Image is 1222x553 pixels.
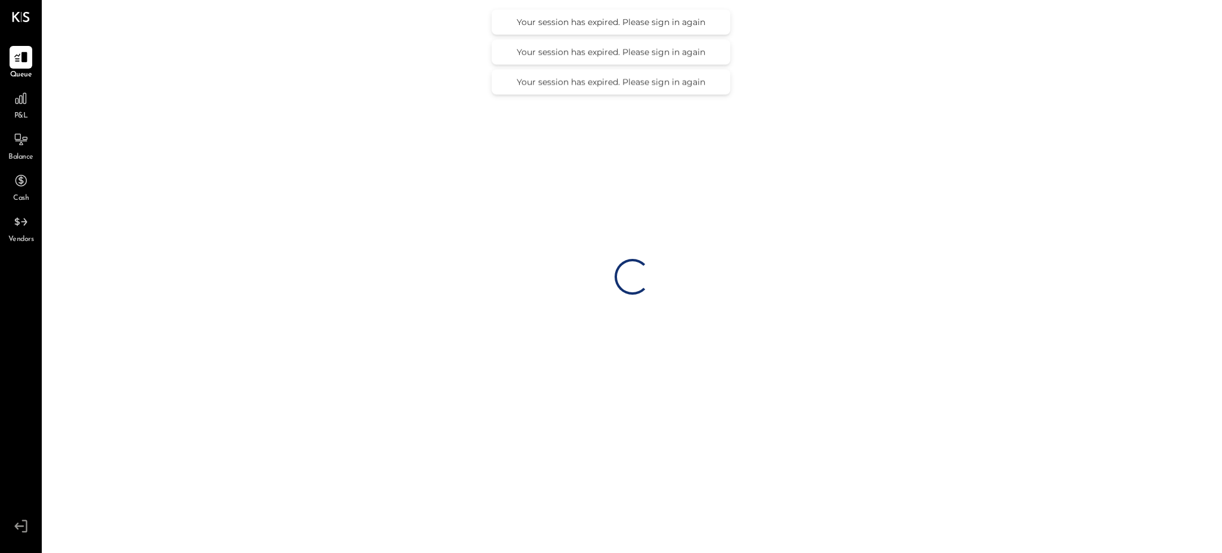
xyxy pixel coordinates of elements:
[1,46,41,81] a: Queue
[504,76,718,87] div: Your session has expired. Please sign in again
[8,152,33,163] span: Balance
[1,211,41,245] a: Vendors
[1,169,41,204] a: Cash
[1,128,41,163] a: Balance
[13,193,29,204] span: Cash
[504,17,718,27] div: Your session has expired. Please sign in again
[504,47,718,57] div: Your session has expired. Please sign in again
[10,70,32,81] span: Queue
[1,87,41,122] a: P&L
[14,111,28,122] span: P&L
[8,234,34,245] span: Vendors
